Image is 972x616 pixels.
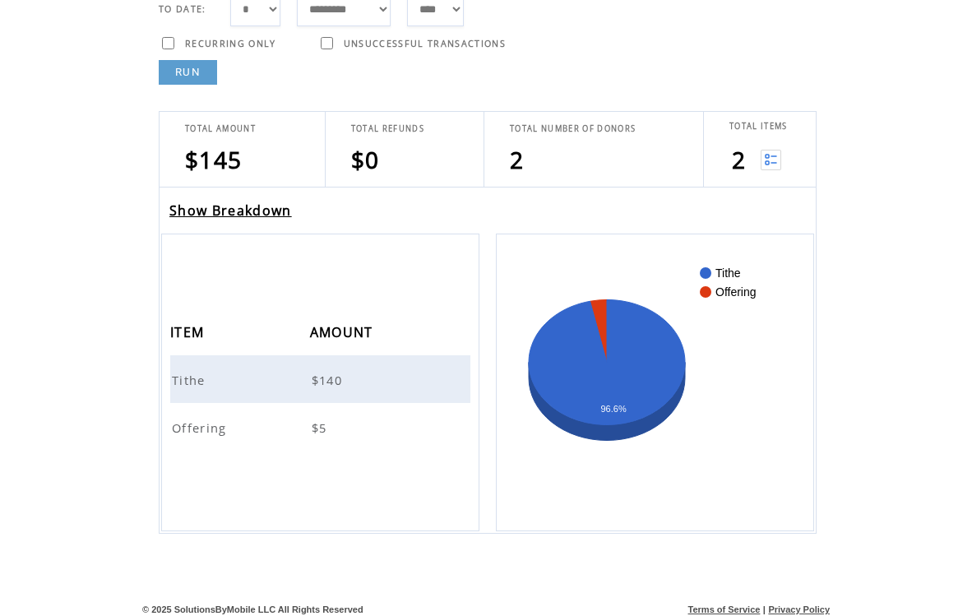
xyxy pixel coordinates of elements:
a: Privacy Policy [768,604,830,614]
svg: A chart. [521,259,789,506]
a: Terms of Service [688,604,761,614]
text: 96.6% [600,404,626,414]
span: RECURRING ONLY [185,38,276,49]
a: Show Breakdown [169,201,292,220]
a: Tithe [172,371,210,386]
span: TOTAL NUMBER OF DONORS [510,123,636,134]
span: AMOUNT [310,319,377,350]
span: ITEM [170,319,208,350]
span: TOTAL ITEMS [729,121,788,132]
span: Tithe [172,372,210,388]
span: TOTAL AMOUNT [185,123,256,134]
span: 2 [510,144,524,175]
span: $140 [312,372,346,388]
span: TO DATE: [159,3,206,15]
span: UNSUCCESSFUL TRANSACTIONS [344,38,506,49]
span: © 2025 SolutionsByMobile LLC All Rights Reserved [142,604,363,614]
text: Tithe [715,266,741,280]
a: RUN [159,60,217,85]
a: Offering [172,419,231,433]
span: $145 [185,144,242,175]
span: Offering [172,419,231,436]
span: $5 [312,419,331,436]
span: $0 [351,144,380,175]
span: TOTAL REFUNDS [351,123,424,134]
span: | [763,604,766,614]
img: View list [761,150,781,170]
text: Offering [715,285,757,299]
span: 2 [732,144,746,175]
a: AMOUNT [310,327,377,336]
a: ITEM [170,327,208,336]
